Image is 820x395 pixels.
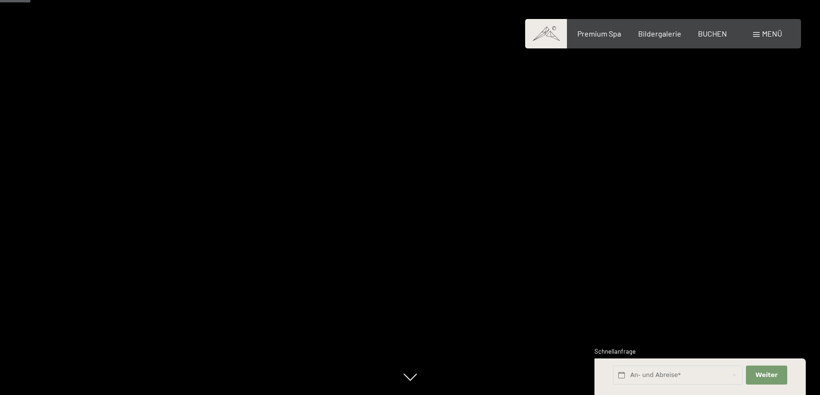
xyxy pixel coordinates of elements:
[698,29,727,38] a: BUCHEN
[577,29,621,38] a: Premium Spa
[638,29,681,38] a: Bildergalerie
[755,371,778,379] span: Weiter
[594,348,636,355] span: Schnellanfrage
[762,29,782,38] span: Menü
[746,366,787,385] button: Weiter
